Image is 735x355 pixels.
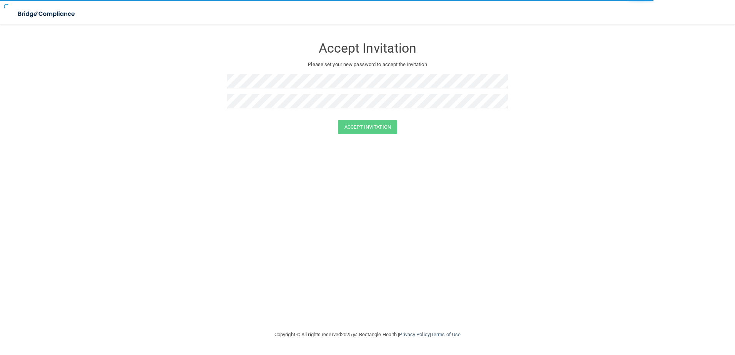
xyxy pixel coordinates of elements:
[12,6,82,22] img: bridge_compliance_login_screen.278c3ca4.svg
[227,322,508,347] div: Copyright © All rights reserved 2025 @ Rectangle Health | |
[233,60,502,69] p: Please set your new password to accept the invitation
[227,41,508,55] h3: Accept Invitation
[399,332,429,337] a: Privacy Policy
[338,120,397,134] button: Accept Invitation
[431,332,461,337] a: Terms of Use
